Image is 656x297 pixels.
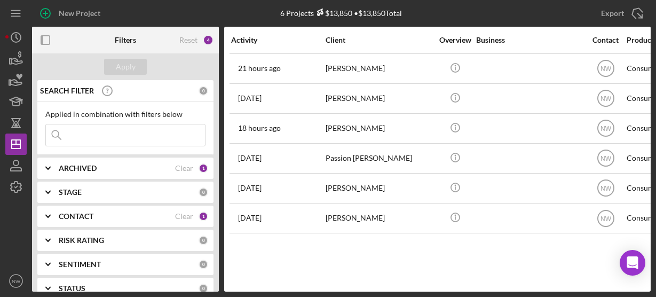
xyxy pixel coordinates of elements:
[199,260,208,269] div: 0
[600,65,612,73] text: NW
[115,36,136,44] b: Filters
[59,3,100,24] div: New Project
[203,35,214,45] div: 4
[5,270,27,292] button: NW
[238,124,281,132] time: 2025-09-18 21:13
[12,278,21,284] text: NW
[40,87,94,95] b: SEARCH FILTER
[280,9,402,18] div: 6 Projects • $13,850 Total
[238,64,281,73] time: 2025-09-18 18:04
[326,174,432,202] div: [PERSON_NAME]
[620,250,645,276] div: Open Intercom Messenger
[59,236,104,245] b: RISK RATING
[326,84,432,113] div: [PERSON_NAME]
[175,212,193,221] div: Clear
[59,212,93,221] b: CONTACT
[586,36,626,44] div: Contact
[199,284,208,293] div: 0
[326,36,432,44] div: Client
[59,188,82,197] b: STAGE
[601,3,624,24] div: Export
[314,9,352,18] div: $13,850
[326,204,432,232] div: [PERSON_NAME]
[476,36,583,44] div: Business
[199,187,208,197] div: 0
[59,164,97,173] b: ARCHIVED
[600,95,612,103] text: NW
[59,284,85,293] b: STATUS
[326,114,432,143] div: [PERSON_NAME]
[231,36,325,44] div: Activity
[179,36,197,44] div: Reset
[116,59,136,75] div: Apply
[238,214,262,222] time: 2025-09-11 14:50
[238,94,262,103] time: 2025-09-16 17:47
[32,3,111,24] button: New Project
[45,110,206,119] div: Applied in combination with filters below
[326,144,432,173] div: Passion [PERSON_NAME]
[600,155,612,162] text: NW
[199,212,208,221] div: 1
[326,54,432,83] div: [PERSON_NAME]
[238,154,262,162] time: 2025-09-17 18:45
[238,184,262,192] time: 2025-09-10 12:00
[600,125,612,132] text: NW
[175,164,193,173] div: Clear
[59,260,101,269] b: SENTIMENT
[590,3,651,24] button: Export
[600,215,612,222] text: NW
[199,163,208,173] div: 1
[104,59,147,75] button: Apply
[600,185,612,192] text: NW
[199,236,208,245] div: 0
[199,86,208,96] div: 0
[435,36,475,44] div: Overview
